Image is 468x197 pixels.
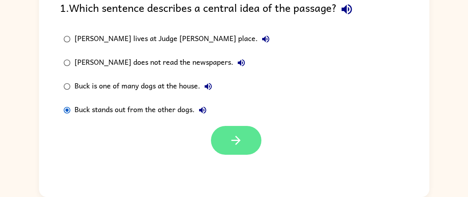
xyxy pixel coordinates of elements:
button: [PERSON_NAME] does not read the newspapers. [233,55,249,71]
button: [PERSON_NAME] lives at Judge [PERSON_NAME] place. [258,31,274,47]
div: [PERSON_NAME] does not read the newspapers. [75,55,249,71]
button: Buck stands out from the other dogs. [195,102,211,118]
button: Buck is one of many dogs at the house. [200,79,216,94]
div: Buck stands out from the other dogs. [75,102,211,118]
div: Buck is one of many dogs at the house. [75,79,216,94]
div: [PERSON_NAME] lives at Judge [PERSON_NAME] place. [75,31,274,47]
